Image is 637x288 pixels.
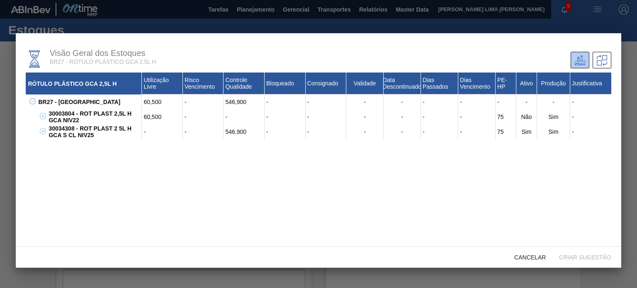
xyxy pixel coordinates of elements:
[306,94,347,109] div: -
[508,249,552,264] button: Cancelar
[384,124,421,139] div: -
[50,48,146,58] span: Visão Geral dos Estoques
[224,109,265,124] div: -
[26,73,142,94] div: RÓTULO PLÁSTICO GCA 2,5L H
[265,73,306,94] div: Bloqueado
[496,94,516,109] div: -
[458,73,496,94] div: Dias Vencimento
[421,109,458,124] div: -
[142,73,183,94] div: Utilização Livre
[265,109,306,124] div: -
[458,124,496,139] div: -
[516,73,537,94] div: Ativo
[496,73,516,94] div: PE-HP
[384,73,421,94] div: Data Descontinuado
[570,73,611,94] div: Justificativa
[552,249,618,264] button: Criar sugestão
[570,124,611,139] div: -
[142,109,183,124] div: 60,500
[421,94,458,109] div: -
[346,109,384,124] div: -
[46,124,142,139] div: 30034308 - ROT PLAST 2 5L H GCA S CL NIV25
[224,73,265,94] div: Controle Qualidade
[384,94,421,109] div: -
[224,94,265,109] div: 546,900
[593,52,611,68] div: Sugestões de Trasferência
[346,124,384,139] div: -
[537,109,570,124] div: Sim
[306,124,347,139] div: -
[496,124,516,139] div: 75
[537,94,570,109] div: -
[421,73,458,94] div: Dias Passados
[265,94,306,109] div: -
[570,94,611,109] div: -
[50,58,156,65] span: BR27 - RÓTULO PLÁSTICO GCA 2,5L H
[570,109,611,124] div: -
[346,94,384,109] div: -
[183,94,224,109] div: -
[516,109,537,124] div: Não
[537,73,570,94] div: Produção
[537,124,570,139] div: Sim
[552,254,618,261] span: Criar sugestão
[142,94,183,109] div: 60,500
[142,124,183,139] div: -
[571,52,589,68] div: Unidade Atual/ Unidades
[516,94,537,109] div: -
[421,124,458,139] div: -
[46,109,142,124] div: 30003804 - ROT PLAST 2,5L H GCA NIV22
[384,109,421,124] div: -
[306,73,347,94] div: Consignado
[183,73,224,94] div: Risco Vencimento
[496,109,516,124] div: 75
[36,94,142,109] div: BR27 - [GEOGRAPHIC_DATA]
[508,254,552,261] span: Cancelar
[458,94,496,109] div: -
[224,124,265,139] div: 546,900
[183,124,224,139] div: -
[183,109,224,124] div: -
[265,124,306,139] div: -
[306,109,347,124] div: -
[346,73,384,94] div: Validade
[458,109,496,124] div: -
[516,124,537,139] div: Sim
